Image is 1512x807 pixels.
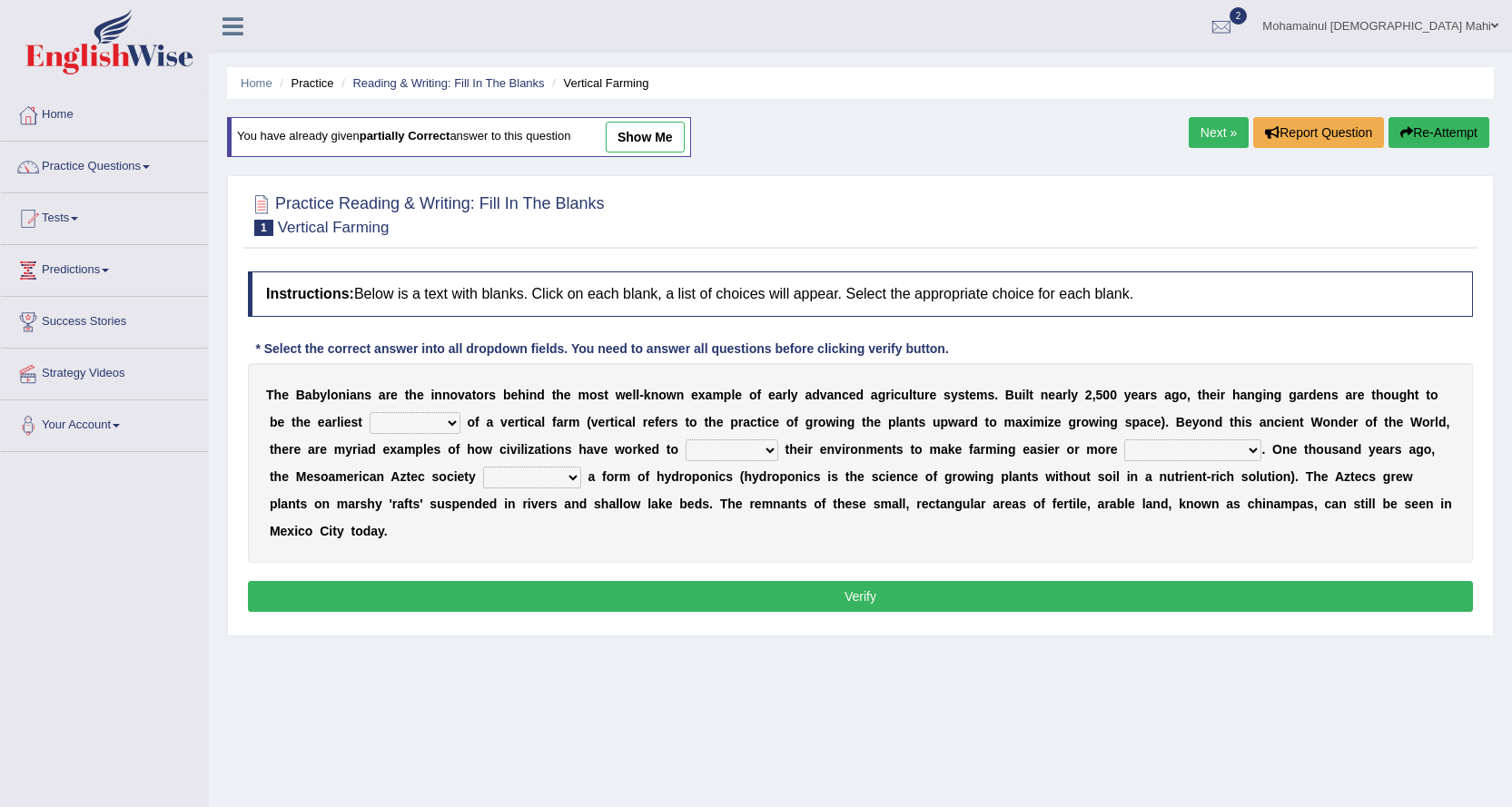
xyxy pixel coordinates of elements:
b: o [468,415,476,429]
b: t [358,415,362,429]
b: d [812,388,820,402]
b: r [1220,388,1225,402]
b: e [1185,415,1192,429]
b: . [994,388,998,402]
b: e [1154,415,1161,429]
b: o [786,415,795,429]
b: r [1304,388,1309,402]
b: w [1089,415,1099,429]
b: h [1234,415,1242,429]
b: n [1207,415,1215,429]
b: i [615,415,618,429]
b: w [825,415,835,429]
b: T [266,388,274,402]
b: i [1217,388,1220,402]
b: g [1171,388,1180,402]
b: r [738,415,743,429]
h2: Practice Reading & Writing: Fill In The Blanks [248,191,605,236]
b: s [958,388,965,402]
b: t [913,388,917,402]
b: s [489,388,496,402]
b: partially correct [360,130,450,143]
b: e [772,415,779,429]
span: 1 [254,220,273,236]
b: a [1297,388,1304,402]
b: ( [587,415,591,429]
b: w [948,415,958,429]
b: a [465,388,472,402]
a: show me [606,122,685,153]
small: Vertical Farming [278,219,390,236]
b: y [1071,388,1078,402]
b: h [1407,388,1415,402]
b: Instructions: [266,286,354,301]
h4: Below is a text with blanks. Click on each blank, a list of choices will appear. Select the appro... [248,271,1473,317]
b: l [327,388,331,402]
b: e [390,388,398,402]
b: o [1180,388,1188,402]
b: c [1147,415,1154,429]
b: i [1241,415,1245,429]
b: n [1041,388,1049,402]
b: g [1289,388,1297,402]
a: Success Stories [1,297,208,342]
b: f [552,415,557,429]
div: You have already given answer to this question [227,117,691,157]
b: a [899,415,906,429]
b: i [1030,415,1033,429]
b: ) [1161,415,1165,429]
button: Verify [248,581,1473,612]
b: o [1384,388,1392,402]
a: Practice Questions [1,142,208,187]
b: a [1240,388,1247,402]
b: l [632,388,636,402]
b: n [839,415,847,429]
b: e [874,415,881,429]
b: p [730,415,738,429]
b: e [303,415,311,429]
a: Next » [1189,117,1249,148]
b: n [1330,415,1339,429]
b: t [1300,415,1304,429]
span: 2 [1230,7,1248,25]
b: n [1292,415,1300,429]
a: Home [1,90,208,135]
b: m [578,388,588,402]
b: e [659,415,667,429]
b: W [1311,415,1323,429]
b: p [1132,415,1141,429]
b: f [794,415,798,429]
b: y [320,388,327,402]
b: r [484,388,489,402]
b: o [589,388,598,402]
b: n [677,388,685,402]
b: s [944,388,951,402]
div: * Select the correct answer into all dropdown fields. You need to answer all questions before cli... [248,340,956,359]
button: Re-Attempt [1388,117,1489,148]
b: t [405,388,410,402]
b: e [564,388,571,402]
a: Predictions [1,245,208,290]
b: r [1062,388,1067,402]
b: i [1023,388,1026,402]
b: c [1274,415,1281,429]
b: o [1200,415,1208,429]
b: . [1165,415,1169,429]
b: t [964,388,969,402]
b: u [916,388,924,402]
b: i [341,415,344,429]
b: o [1430,388,1438,402]
b: t [552,388,557,402]
b: i [1099,415,1102,429]
b: e [598,415,606,429]
b: p [724,388,732,402]
b: o [658,388,667,402]
b: o [1323,415,1331,429]
b: r [885,388,890,402]
b: g [1274,388,1282,402]
b: a [1164,388,1171,402]
b: t [914,415,919,429]
b: l [632,415,636,429]
a: Strategy Videos [1,349,208,394]
b: e [691,388,698,402]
